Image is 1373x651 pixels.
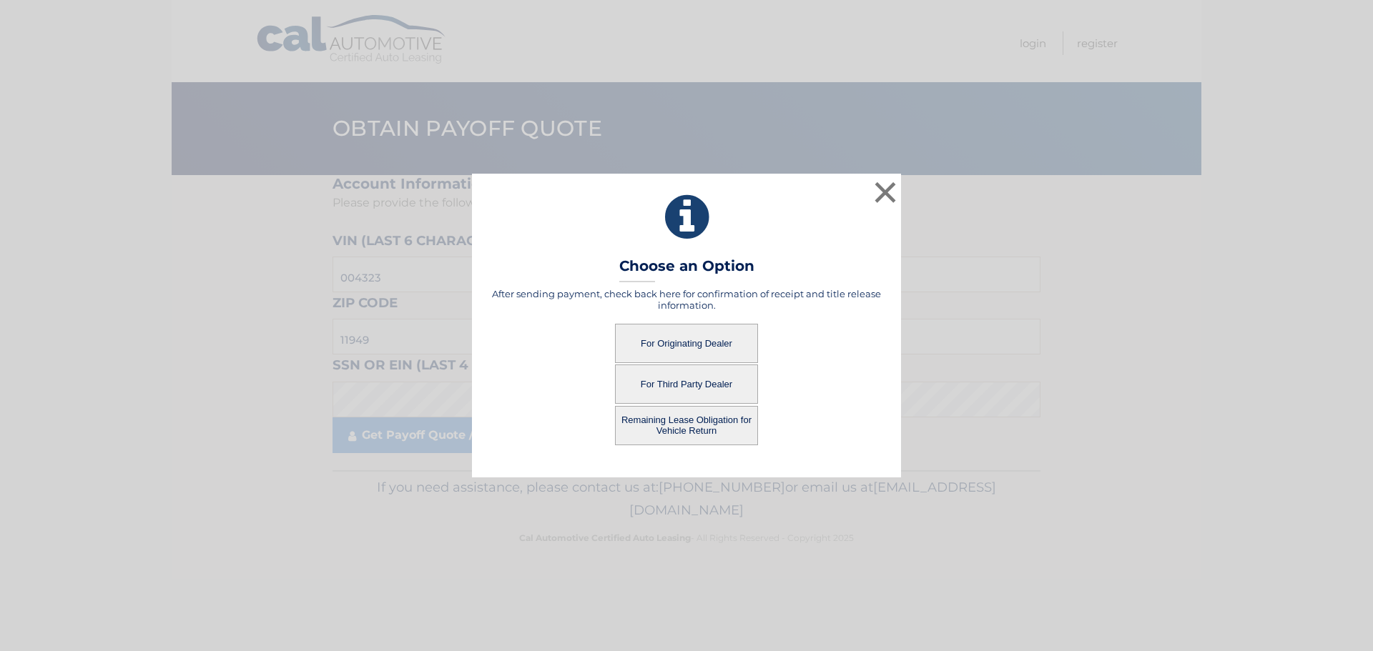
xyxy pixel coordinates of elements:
button: × [871,178,900,207]
button: For Third Party Dealer [615,364,758,404]
button: Remaining Lease Obligation for Vehicle Return [615,406,758,445]
h5: After sending payment, check back here for confirmation of receipt and title release information. [490,288,883,311]
h3: Choose an Option [619,257,754,282]
button: For Originating Dealer [615,324,758,363]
